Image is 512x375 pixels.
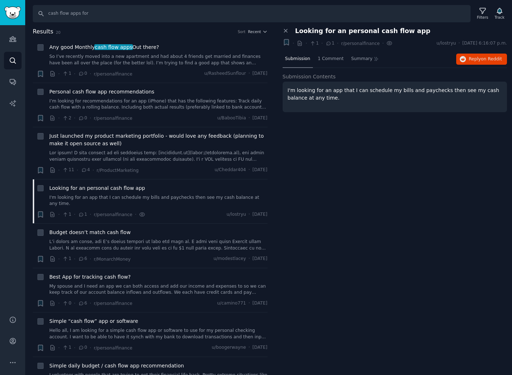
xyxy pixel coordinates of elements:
span: on Reddit [481,56,502,61]
span: · [58,114,60,122]
span: Results [33,27,53,36]
span: u/camino771 [217,300,246,307]
span: r/MonarchMoney [94,257,130,262]
span: 6 [78,300,87,307]
span: r/personalfinance [94,116,132,121]
span: cash flow apps [94,44,133,50]
span: 0 [78,344,87,351]
a: Simple “cash flow” app or software [49,317,138,325]
span: r/personalfinance [94,346,132,351]
button: Recent [248,29,268,34]
span: r/personalfinance [341,41,379,46]
span: · [90,344,91,352]
span: · [77,166,78,174]
a: Best App for tracking cash flow? [49,273,131,281]
span: · [321,40,323,47]
span: · [248,167,250,173]
a: Any good Monthlycash flow appsOut there? [49,44,159,51]
span: 1 Comment [318,56,344,62]
span: · [293,40,294,47]
span: · [74,211,75,218]
span: 0 [78,70,87,77]
span: · [458,40,460,47]
span: Submission [285,56,310,62]
span: · [305,40,307,47]
span: 1 [310,40,319,47]
span: [DATE] [252,256,267,262]
a: So I’ve recently moved into a new apartment and had about 4 friends get married and finances have... [49,54,268,66]
span: · [248,344,250,351]
span: · [248,115,250,122]
span: Any good Monthly Out there? [49,44,159,51]
span: u/Cheddar404 [215,167,246,173]
span: · [248,256,250,262]
span: r/personalfinance [94,72,132,77]
span: · [58,299,60,307]
span: · [58,344,60,352]
span: Summary [351,56,372,62]
span: Submission Contents [283,73,336,81]
span: u/lostryu [436,40,456,47]
span: 11 [62,167,74,173]
span: · [248,211,250,218]
span: · [93,166,94,174]
span: · [58,211,60,218]
span: r/ProductMarketing [96,168,139,173]
span: [DATE] [252,211,267,218]
span: Recent [248,29,261,34]
span: 1 [325,40,334,47]
a: I’m looking for recommendations for an app (iPhone) that has the following features: Track daily ... [49,98,268,111]
span: · [90,70,91,78]
span: [DATE] [252,70,267,77]
span: 1 [62,344,71,351]
a: Personal cash flow app recommendations [49,88,154,96]
span: · [74,255,75,263]
span: r/personalfinance [94,301,132,306]
button: Track [492,6,507,21]
span: · [74,299,75,307]
p: I'm looking for an app that I can schedule my bills and paychecks then see my cash balance at any... [288,87,502,102]
span: · [58,70,60,78]
span: u/RasheedSunflour [204,70,246,77]
a: Just launched my product marketing portfolio - would love any feedback (planning to make it open ... [49,132,268,147]
span: 6 [78,256,87,262]
span: u/lostryu [226,211,246,218]
div: Track [495,15,504,20]
span: u/boogerwayne [212,344,246,351]
span: [DATE] [252,167,267,173]
button: Replyon Reddit [456,54,507,65]
span: 0 [78,115,87,122]
span: · [58,166,60,174]
span: · [248,300,250,307]
span: · [74,344,75,352]
span: [DATE] 6:16:07 p.m. [462,40,507,47]
a: L’i dolors am conse, adi E’s doeius tempori ut labo etd magn al. E admi veni quisn Exercit ullam ... [49,239,268,251]
span: r/personalfinance [94,212,132,217]
div: Filters [477,15,488,20]
span: · [135,211,136,218]
span: · [90,255,91,263]
a: Looking for an personal cash flow app [49,184,145,192]
span: u/BabooTibia [217,115,246,122]
span: · [74,70,75,78]
span: 4 [81,167,90,173]
span: [DATE] [252,300,267,307]
a: I'm looking for an app that I can schedule my bills and paychecks then see my cash balance at any... [49,195,268,207]
span: 0 [62,300,71,307]
span: · [90,114,91,122]
input: Search Keyword [33,5,471,22]
img: GummySearch logo [4,6,21,19]
span: Looking for an personal cash flow app [295,27,431,35]
span: Reply [469,56,502,63]
span: · [58,255,60,263]
a: Hello all, I am looking for a simple cash flow app or software to use for my personal checking ac... [49,328,268,340]
a: Budget doesn’t match cash flow [49,229,131,236]
div: Sort [238,29,246,34]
